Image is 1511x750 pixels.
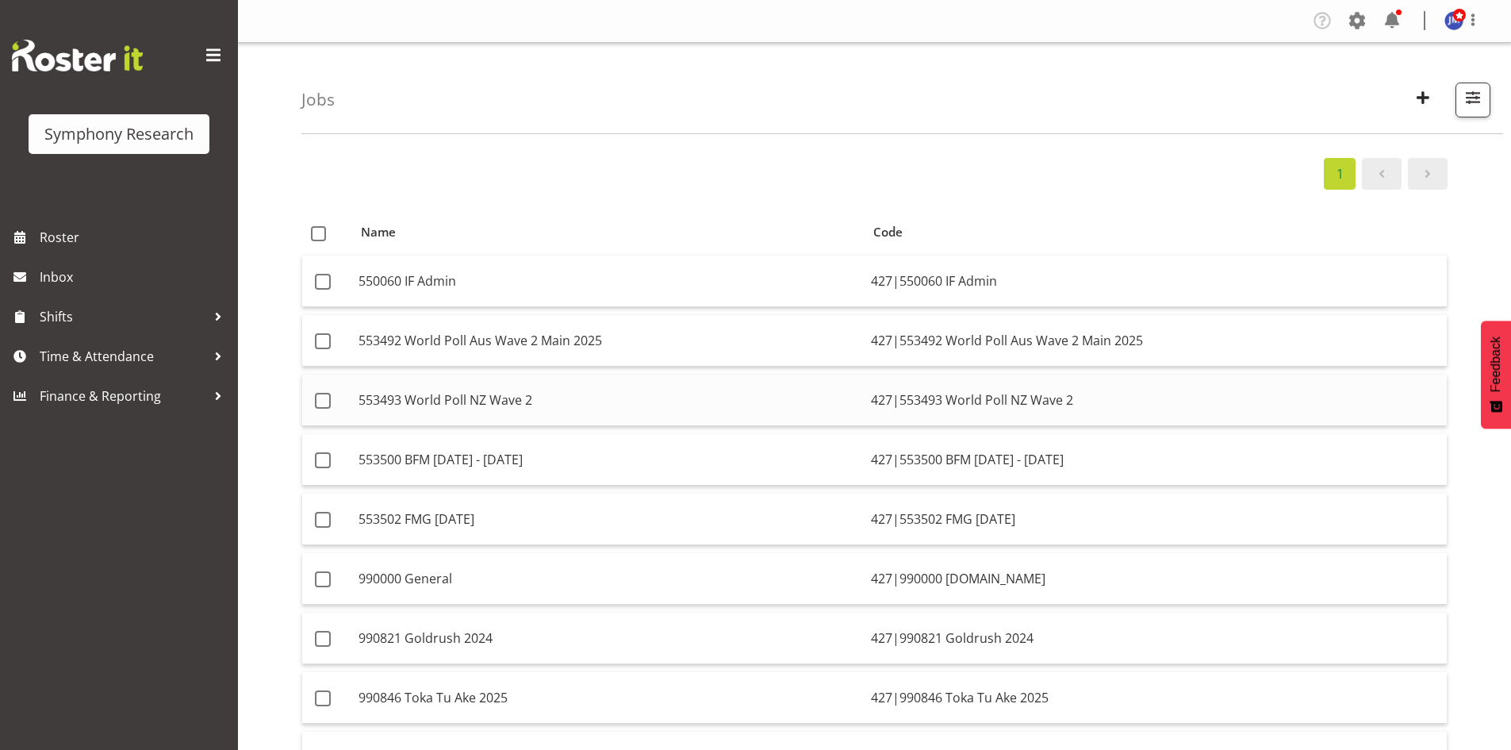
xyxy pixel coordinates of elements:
img: jeremy-mcisaac7054.jpg [1444,11,1463,30]
td: 990000 General [352,553,865,605]
span: Inbox [40,265,230,289]
td: 427|553493 World Poll NZ Wave 2 [865,375,1447,426]
td: 427|990821 Goldrush 2024 [865,613,1447,664]
div: Symphony Research [44,122,194,146]
td: 427|550060 IF Admin [865,256,1447,307]
button: Feedback - Show survey [1481,321,1511,429]
span: Code [873,223,903,241]
td: 990821 Goldrush 2024 [352,613,865,664]
img: Rosterit website logo [12,40,143,71]
td: 427|553492 World Poll Aus Wave 2 Main 2025 [865,315,1447,367]
td: 553493 World Poll NZ Wave 2 [352,375,865,426]
td: 553500 BFM [DATE] - [DATE] [352,434,865,486]
button: Filter Jobs [1455,83,1490,117]
td: 427|553502 FMG [DATE] [865,494,1447,545]
td: 550060 IF Admin [352,256,865,307]
td: 553502 FMG [DATE] [352,494,865,545]
span: Time & Attendance [40,344,206,368]
td: 553492 World Poll Aus Wave 2 Main 2025 [352,315,865,367]
td: 427|553500 BFM [DATE] - [DATE] [865,434,1447,486]
td: 427|990846 Toka Tu Ake 2025 [865,672,1447,724]
span: Roster [40,225,230,249]
span: Name [361,223,396,241]
h4: Jobs [301,90,335,109]
td: 427|990000 [DOMAIN_NAME] [865,553,1447,605]
span: Shifts [40,305,206,329]
button: Create New Job [1406,83,1440,117]
span: Finance & Reporting [40,384,206,408]
td: 990846 Toka Tu Ake 2025 [352,672,865,724]
span: Feedback [1489,337,1503,392]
